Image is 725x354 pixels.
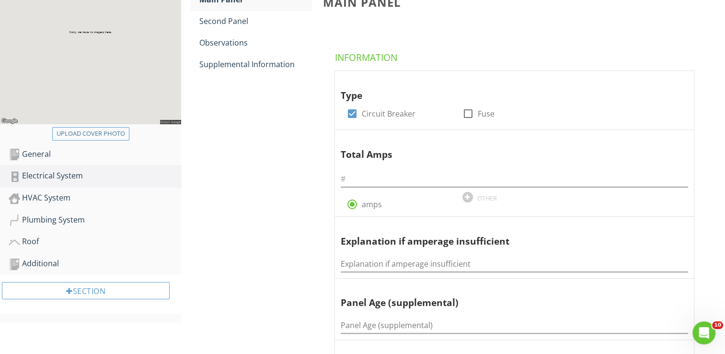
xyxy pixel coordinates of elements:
label: amps [362,200,382,209]
input: Explanation if amperage insufficient [341,256,688,272]
input: # [341,171,688,187]
div: Second Panel [199,15,311,27]
div: Roof [9,236,181,248]
iframe: Intercom live chat [692,321,715,344]
div: HVAC System [9,192,181,204]
span: 10 [712,321,723,329]
button: Upload cover photo [52,127,129,141]
div: Plumbing System [9,214,181,226]
div: Electrical System [9,170,181,182]
div: Additional [9,258,181,270]
div: Total Amps [341,134,671,162]
div: General [9,148,181,161]
label: Circuit Breaker [362,109,415,118]
div: Upload cover photo [57,129,125,139]
div: Explanation if amperage insufficient [341,221,671,248]
label: Fuse [478,109,495,118]
div: Observations [199,37,311,48]
div: Section [2,282,170,299]
input: Panel Age (supplemental) [341,318,688,333]
div: Type [341,75,671,103]
h4: Information [335,47,698,64]
div: Panel Age (supplemental) [341,283,671,310]
div: Supplemental Information [199,59,311,70]
div: OTHER [477,194,497,202]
